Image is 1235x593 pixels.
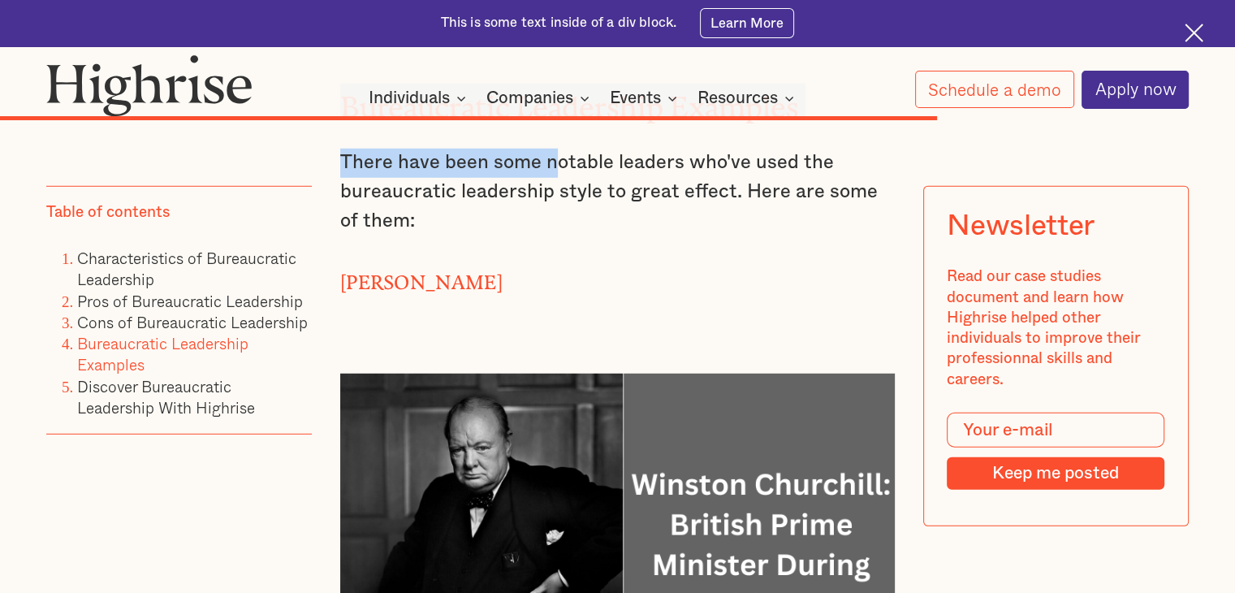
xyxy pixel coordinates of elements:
[340,149,895,236] p: There have been some notable leaders who've used the bureaucratic leadership style to great effec...
[486,89,594,108] div: Companies
[77,309,308,333] a: Cons of Bureaucratic Leadership
[1082,71,1189,109] a: Apply now
[610,89,661,108] div: Events
[915,71,1074,108] a: Schedule a demo
[486,89,573,108] div: Companies
[369,89,450,108] div: Individuals
[697,89,778,108] div: Resources
[948,457,1165,489] input: Keep me posted
[948,266,1165,390] div: Read our case studies document and learn how Highrise helped other individuals to improve their p...
[1185,24,1203,42] img: Cross icon
[77,374,255,418] a: Discover Bureaucratic Leadership With Highrise
[610,89,682,108] div: Events
[697,89,799,108] div: Resources
[46,54,253,117] img: Highrise logo
[369,89,471,108] div: Individuals
[46,201,170,222] div: Table of contents
[77,331,248,375] a: Bureaucratic Leadership Examples
[77,288,303,312] a: Pros of Bureaucratic Leadership
[441,14,677,32] div: This is some text inside of a div block.
[948,210,1095,243] div: Newsletter
[948,413,1165,490] form: Modal Form
[77,245,296,290] a: Characteristics of Bureaucratic Leadership
[700,8,795,37] a: Learn More
[948,413,1165,448] input: Your e-mail
[340,271,503,284] strong: [PERSON_NAME]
